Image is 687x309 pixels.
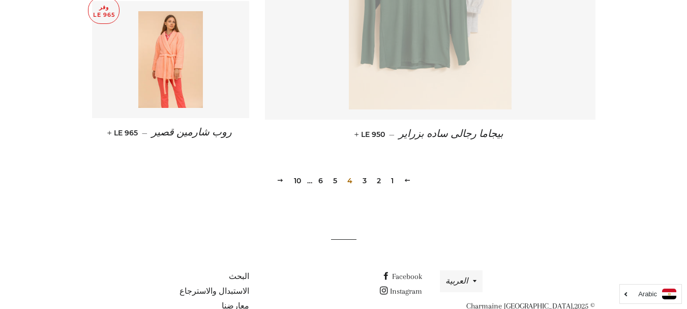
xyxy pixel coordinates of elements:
[180,287,249,296] a: الاستبدال والاسترجاع
[343,173,356,188] span: 4
[625,289,676,299] a: Arabic
[307,177,312,184] span: …
[382,272,422,281] a: Facebook
[387,173,398,188] a: 1
[290,173,305,188] a: 10
[638,291,657,297] i: Arabic
[152,127,232,138] span: روب شارمين قصير
[229,272,249,281] a: البحث
[373,173,385,188] a: 2
[440,270,483,292] button: العربية
[356,130,385,139] span: LE 950
[92,118,250,147] a: روب شارمين قصير — LE 965
[314,173,327,188] a: 6
[380,287,422,296] a: Instagram
[389,130,395,139] span: —
[265,120,595,149] a: بيجاما رجالى ساده بزراير — LE 950
[399,128,503,139] span: بيجاما رجالى ساده بزراير
[142,128,147,137] span: —
[329,173,341,188] a: 5
[109,128,138,137] span: LE 965
[359,173,371,188] a: 3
